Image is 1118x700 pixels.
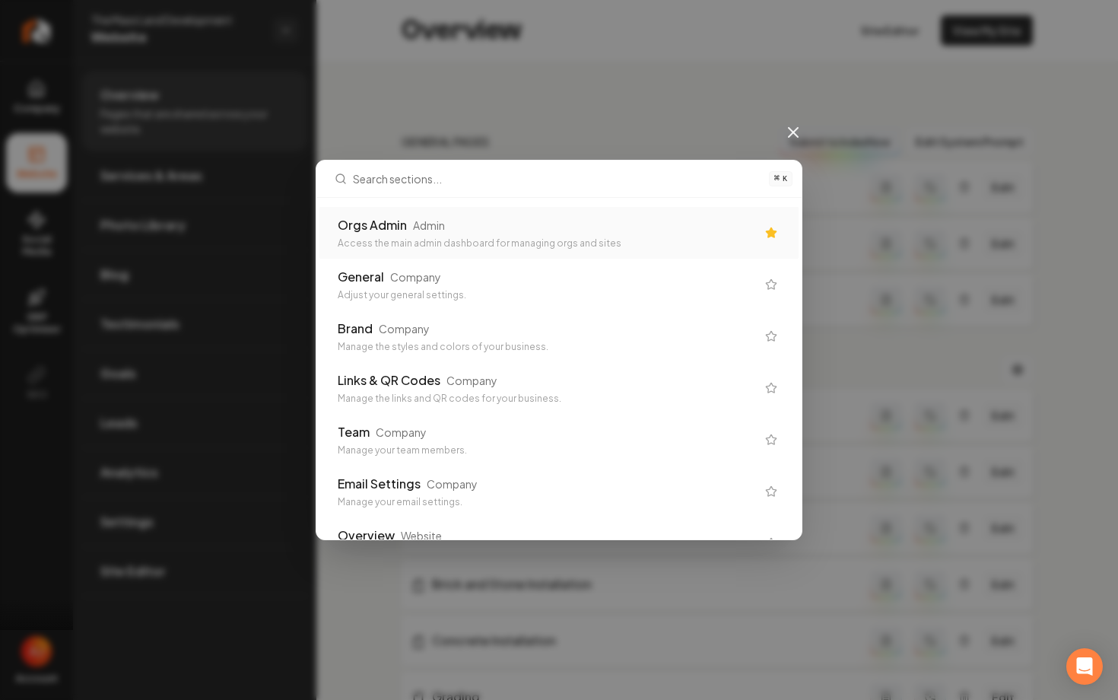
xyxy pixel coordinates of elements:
div: Admin [413,218,445,233]
div: Access the main admin dashboard for managing orgs and sites [338,237,756,250]
div: Company [376,425,427,440]
div: Adjust your general settings. [338,289,756,301]
div: Company [379,321,430,336]
div: Manage your email settings. [338,496,756,508]
div: General [338,268,384,286]
div: Manage your team members. [338,444,756,457]
div: Links & QR Codes [338,371,440,390]
div: Manage the styles and colors of your business. [338,341,756,353]
div: Orgs Admin [338,216,407,234]
div: Overview [338,527,395,545]
div: Email Settings [338,475,421,493]
div: Website [401,528,442,543]
div: Brand [338,320,373,338]
div: Team [338,423,370,441]
div: Search sections... [316,198,802,539]
div: Company [390,269,441,285]
input: Search sections... [353,161,760,197]
div: Company [446,373,497,388]
div: Manage the links and QR codes for your business. [338,393,756,405]
div: Open Intercom Messenger [1066,648,1103,685]
div: Company [427,476,478,492]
